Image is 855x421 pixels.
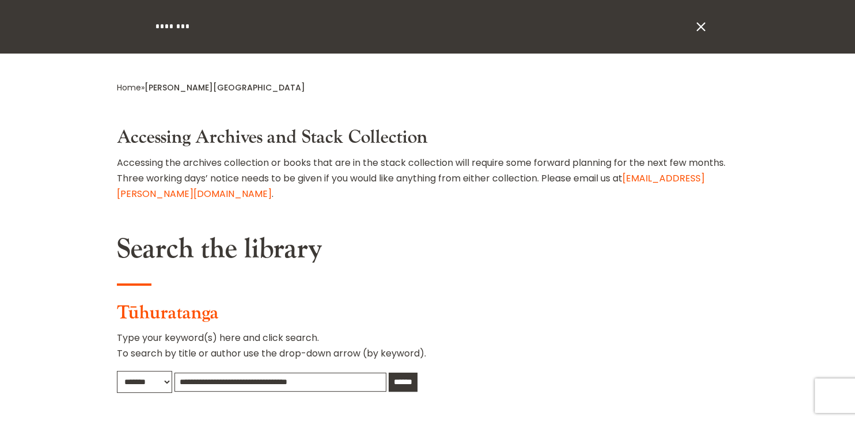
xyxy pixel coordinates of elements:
[117,302,739,330] h3: Tūhuratanga
[117,82,305,93] span: »
[117,233,739,272] h2: Search the library
[145,82,305,93] span: [PERSON_NAME][GEOGRAPHIC_DATA]
[117,155,739,202] p: Accessing the archives collection or books that are in the stack collection will require some for...
[117,82,141,93] a: Home
[117,127,739,154] h3: Accessing Archives and Stack Collection
[117,330,739,370] p: Type your keyword(s) here and click search. To search by title or author use the drop-down arrow ...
